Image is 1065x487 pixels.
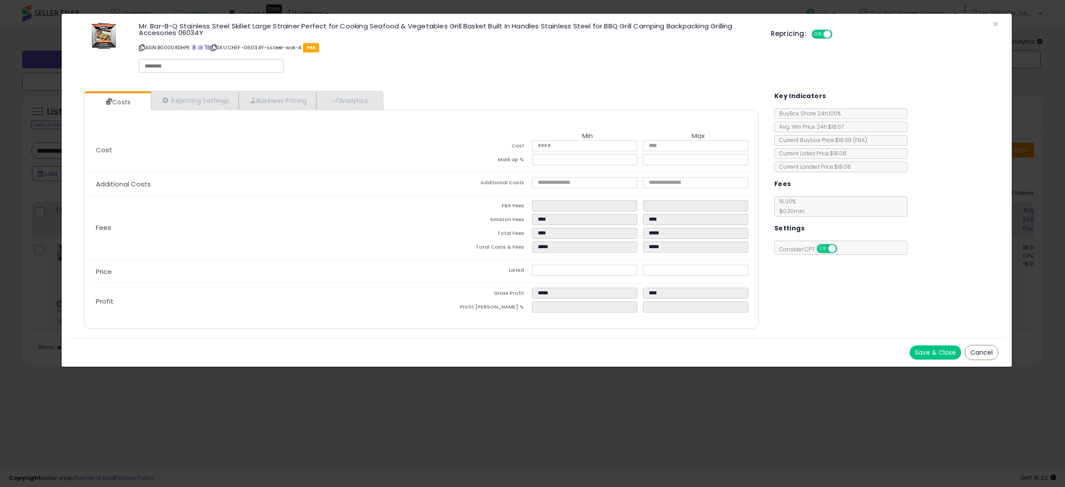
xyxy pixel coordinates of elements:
[303,43,319,52] span: FBA
[421,228,532,242] td: Total Fees
[817,245,828,253] span: ON
[421,214,532,228] td: Amazon Fees
[774,223,805,234] h5: Settings
[192,44,197,51] a: BuyBox page
[89,298,421,305] p: Profit
[775,110,841,117] span: BuyBox Share 24h: 100%
[835,136,867,144] span: $18.08
[316,91,382,110] a: Analytics
[771,30,806,37] h5: Repricing:
[89,146,421,154] p: Cost
[774,91,826,102] h5: Key Indicators
[91,23,117,49] img: 61yinYzGh9L._SL60_.jpg
[532,132,643,140] th: Min
[813,31,824,38] span: ON
[139,40,757,55] p: ASIN: B00008DHPE | SKU: CHEF-06034Y-ssteel-wok-A
[421,301,532,315] td: Profit [PERSON_NAME] %
[421,288,532,301] td: Gross Profit
[421,154,532,168] td: Mark up %
[993,18,998,31] span: ×
[421,177,532,191] td: Additional Costs
[89,224,421,231] p: Fees
[643,132,754,140] th: Max
[775,245,849,253] span: Consider CPT:
[965,345,998,360] button: Cancel
[239,91,316,110] a: Business Pricing
[89,181,421,188] p: Additional Costs
[198,44,203,51] a: All offer listings
[775,150,846,157] span: Current Listed Price: $18.08
[151,91,239,110] a: Repricing Settings
[836,245,850,253] span: OFF
[421,265,532,278] td: Listed
[205,44,209,51] a: Your listing only
[774,178,791,190] h5: Fees
[89,268,421,275] p: Price
[853,136,867,144] span: ( FBA )
[84,93,150,111] a: Costs
[139,23,757,36] h3: Mr. Bar-B-Q Stainless Steel Skillet Large Strainer Perfect for Cooking Seafood & Vegetables Grill...
[421,140,532,154] td: Cost
[775,163,851,170] span: Current Landed Price: $18.08
[775,136,867,144] span: Current Buybox Price:
[910,345,961,360] button: Save & Close
[775,207,805,215] span: $0.30 min
[775,198,805,215] span: 15.00 %
[421,200,532,214] td: FBA Fees
[831,31,845,38] span: OFF
[421,242,532,255] td: Total Costs & Fees
[775,123,844,131] span: Avg. Win Price 24h: $18.07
